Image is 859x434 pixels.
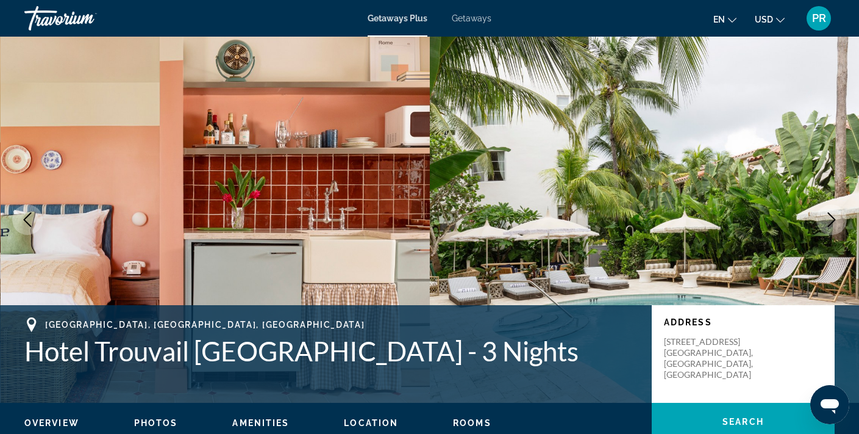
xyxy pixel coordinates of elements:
button: Overview [24,418,79,429]
button: Amenities [232,418,289,429]
button: Location [344,418,398,429]
span: Overview [24,418,79,428]
span: [GEOGRAPHIC_DATA], [GEOGRAPHIC_DATA], [GEOGRAPHIC_DATA] [45,320,365,330]
a: Getaways [452,13,491,23]
span: Search [722,417,764,427]
span: PR [812,12,826,24]
button: Next image [816,204,847,235]
a: Getaways Plus [368,13,427,23]
span: Amenities [232,418,289,428]
span: Location [344,418,398,428]
button: Previous image [12,204,43,235]
span: USD [755,15,773,24]
button: Rooms [453,418,491,429]
h1: Hotel Trouvail [GEOGRAPHIC_DATA] - 3 Nights [24,335,640,367]
button: Change language [713,10,736,28]
p: Address [664,317,822,327]
p: [STREET_ADDRESS] [GEOGRAPHIC_DATA], [GEOGRAPHIC_DATA], [GEOGRAPHIC_DATA] [664,336,761,380]
span: en [713,15,725,24]
span: Rooms [453,418,491,428]
button: Photos [134,418,178,429]
button: User Menu [803,5,835,31]
iframe: Button to launch messaging window [810,385,849,424]
button: Change currency [755,10,785,28]
span: Photos [134,418,178,428]
a: Travorium [24,2,146,34]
